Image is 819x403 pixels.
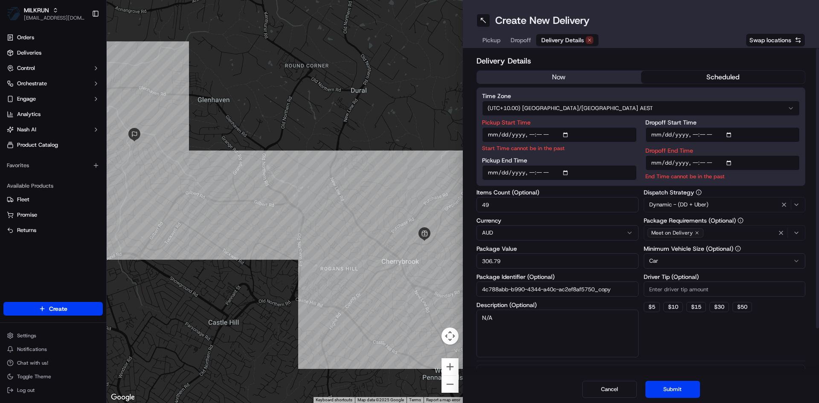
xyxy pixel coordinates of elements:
[316,397,352,403] button: Keyboard shortcuts
[3,208,103,222] button: Promise
[476,281,639,297] input: Enter package identifier
[17,211,37,219] span: Promise
[738,217,743,223] button: Package Requirements (Optional)
[476,274,639,280] label: Package Identifier (Optional)
[357,397,404,402] span: Map data ©2025 Google
[476,302,639,308] label: Description (Optional)
[3,159,103,172] div: Favorites
[649,201,709,209] span: Dynamic - (DD + Uber)
[3,31,103,44] a: Orders
[482,144,637,152] p: Start Time cannot be in the past
[3,371,103,383] button: Toggle Theme
[441,358,459,375] button: Zoom in
[749,36,791,44] span: Swap locations
[476,253,639,269] input: Enter package value
[476,246,639,252] label: Package Value
[24,6,49,14] button: MILKRUN
[644,274,806,280] label: Driver Tip (Optional)
[645,172,800,180] p: End Time cannot be in the past
[441,376,459,393] button: Zoom out
[3,61,103,75] button: Control
[17,196,29,203] span: Fleet
[541,36,584,44] span: Delivery Details
[511,36,531,44] span: Dropoff
[17,95,36,103] span: Engage
[3,92,103,106] button: Engage
[644,302,660,312] button: $5
[641,71,805,84] button: scheduled
[644,281,806,297] input: Enter driver tip amount
[476,197,639,212] input: Enter number of items
[3,343,103,355] button: Notifications
[645,381,700,398] button: Submit
[426,397,460,402] a: Report a map error
[476,217,639,223] label: Currency
[3,46,103,60] a: Deliveries
[482,157,637,163] label: Pickup End Time
[3,77,103,90] button: Orchestrate
[686,302,706,312] button: $15
[3,357,103,369] button: Chat with us!
[17,360,48,366] span: Chat with us!
[651,229,693,236] span: Meet on Delivery
[482,93,800,99] label: Time Zone
[746,33,805,47] button: Swap locations
[49,304,67,313] span: Create
[477,71,641,84] button: now
[3,223,103,237] button: Returns
[644,197,806,212] button: Dynamic - (DD + Uber)
[7,211,99,219] a: Promise
[17,126,36,133] span: Nash AI
[7,226,99,234] a: Returns
[17,80,47,87] span: Orchestrate
[3,138,103,152] a: Product Catalog
[644,217,806,223] label: Package Requirements (Optional)
[3,123,103,136] button: Nash AI
[476,189,639,195] label: Items Count (Optional)
[17,387,35,394] span: Log out
[3,193,103,206] button: Fleet
[3,384,103,396] button: Log out
[17,346,47,353] span: Notifications
[476,310,639,357] textarea: N/A
[3,330,103,342] button: Settings
[17,141,58,149] span: Product Catalog
[696,189,702,195] button: Dispatch Strategy
[476,365,805,384] button: Package Items (25)
[732,302,752,312] button: $50
[441,328,459,345] button: Map camera controls
[7,196,99,203] a: Fleet
[17,34,34,41] span: Orders
[109,392,137,403] img: Google
[644,246,806,252] label: Minimum Vehicle Size (Optional)
[17,332,36,339] span: Settings
[735,246,741,252] button: Minimum Vehicle Size (Optional)
[17,226,36,234] span: Returns
[17,373,51,380] span: Toggle Theme
[644,225,806,241] button: Meet on Delivery
[482,36,500,44] span: Pickup
[3,3,88,24] button: MILKRUNMILKRUN[EMAIL_ADDRESS][DOMAIN_NAME]
[645,148,800,154] label: Dropoff End Time
[482,119,637,125] label: Pickup Start Time
[709,302,729,312] button: $30
[24,14,85,21] button: [EMAIL_ADDRESS][DOMAIN_NAME]
[409,397,421,402] a: Terms (opens in new tab)
[3,302,103,316] button: Create
[7,7,20,20] img: MILKRUN
[17,110,41,118] span: Analytics
[109,392,137,403] a: Open this area in Google Maps (opens a new window)
[17,49,41,57] span: Deliveries
[645,119,800,125] label: Dropoff Start Time
[17,64,35,72] span: Control
[3,179,103,193] div: Available Products
[495,14,590,27] h1: Create New Delivery
[582,381,637,398] button: Cancel
[663,302,683,312] button: $10
[3,107,103,121] a: Analytics
[476,55,805,67] h2: Delivery Details
[644,189,806,195] label: Dispatch Strategy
